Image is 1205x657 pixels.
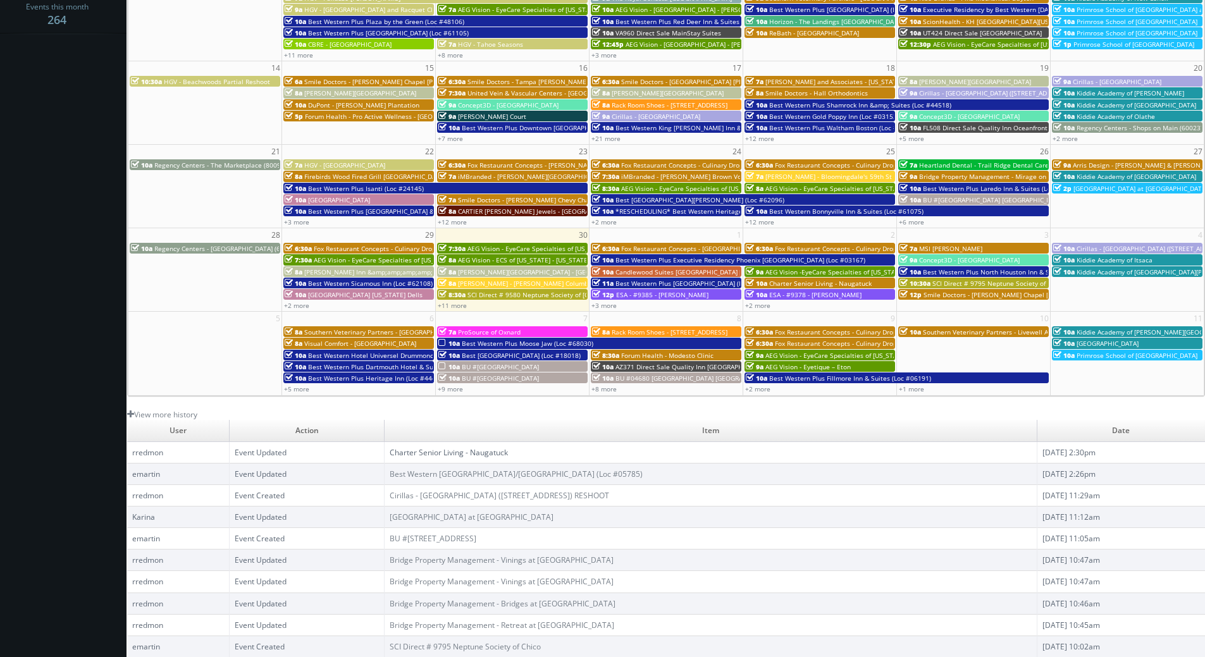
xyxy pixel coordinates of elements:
span: AEG Vision - [GEOGRAPHIC_DATA] - [PERSON_NAME][GEOGRAPHIC_DATA] [615,5,833,14]
span: 10a [899,123,921,132]
span: BU #[GEOGRAPHIC_DATA] [462,362,539,371]
span: SCI Direct # 9580 Neptune Society of [GEOGRAPHIC_DATA] [467,290,645,299]
span: BU #[GEOGRAPHIC_DATA] [462,374,539,383]
span: 8a [285,172,302,181]
span: Kiddie Academy of [PERSON_NAME] [1077,89,1184,97]
span: 10a [285,17,306,26]
span: 8a [438,207,456,216]
span: 10a [592,195,614,204]
span: AEG Vision -EyeCare Specialties of [US_STATE] – Eyes On Sammamish [765,267,975,276]
span: Fox Restaurant Concepts - Culinary Dropout - [GEOGRAPHIC_DATA] [775,161,975,169]
span: Fox Restaurant Concepts - Culinary Dropout - [GEOGRAPHIC_DATA] [775,244,975,253]
span: 10a [285,195,306,204]
a: Bridge Property Management - Vinings at [GEOGRAPHIC_DATA] [390,555,614,565]
span: Kiddie Academy of [GEOGRAPHIC_DATA] [1077,101,1196,109]
span: 10a [899,267,921,276]
span: AEG Vision - EyeCare Specialties of [US_STATE] – EyeCare in [GEOGRAPHIC_DATA] [458,5,702,14]
span: 6:30a [746,328,773,336]
span: 10a [131,244,152,253]
span: ReBath - [GEOGRAPHIC_DATA] [769,28,859,37]
span: ProSource of Oxnard [458,328,521,336]
span: AEG Vision - EyeCare Specialties of [US_STATE] – [PERSON_NAME] Eye Care [765,351,992,360]
span: Best Western Plus [GEOGRAPHIC_DATA] (Loc #64008) [769,5,930,14]
span: 6:30a [285,244,312,253]
span: [PERSON_NAME][GEOGRAPHIC_DATA] - [GEOGRAPHIC_DATA] [458,267,638,276]
span: 10a [438,374,460,383]
span: 7a [438,172,456,181]
span: United Vein & Vascular Centers - [GEOGRAPHIC_DATA] [467,89,630,97]
span: 10a [746,207,767,216]
span: CARTIER [PERSON_NAME] Jewels - [GEOGRAPHIC_DATA] [458,207,624,216]
span: Best Western Plus Red Deer Inn & Suites (Loc #61062) [615,17,781,26]
a: SCI Direct # 9795 Neptune Society of Chico [390,641,541,652]
span: 6:30a [592,244,619,253]
span: 7a [438,40,456,49]
span: Cirillas - [GEOGRAPHIC_DATA] [612,112,700,121]
span: 10a [1053,101,1075,109]
span: 8a [899,77,917,86]
span: Fox Restaurant Concepts - [PERSON_NAME] Cocina - [GEOGRAPHIC_DATA] [467,161,688,169]
span: Forum Health - Modesto Clinic [621,351,714,360]
span: 7a [899,161,917,169]
span: Events this month [26,1,89,13]
span: 9a [899,255,917,264]
a: +1 more [899,384,924,393]
span: 9a [746,362,763,371]
span: Best [GEOGRAPHIC_DATA][PERSON_NAME] (Loc #62096) [615,195,784,204]
span: 10a [899,28,921,37]
span: ESA - #9378 - [PERSON_NAME] [769,290,862,299]
a: Bridge Property Management - Bridges at [GEOGRAPHIC_DATA] [390,598,615,609]
a: +2 more [745,384,770,393]
span: 12p [899,290,922,299]
span: Fox Restaurant Concepts - [GEOGRAPHIC_DATA] - [GEOGRAPHIC_DATA] [621,244,832,253]
span: Best Western Plus [GEOGRAPHIC_DATA] (Loc #61105) [308,28,469,37]
span: 24 [731,145,743,158]
span: 9a [746,267,763,276]
span: Best Western Plus Plaza by the Green (Loc #48106) [308,17,464,26]
span: Primrose School of [GEOGRAPHIC_DATA] [1077,17,1197,26]
span: VA960 Direct Sale MainStay Suites [615,28,721,37]
span: 8a [285,328,302,336]
span: 10a [1053,328,1075,336]
span: Best Western Gold Poppy Inn (Loc #03153) [769,112,899,121]
span: Best [GEOGRAPHIC_DATA] (Loc #18018) [462,351,581,360]
span: Fox Restaurant Concepts - Culinary Dropout - [GEOGRAPHIC_DATA] [621,161,821,169]
span: Rack Room Shoes - [STREET_ADDRESS] [612,101,727,109]
span: FL508 Direct Sale Quality Inn Oceanfront [923,123,1047,132]
span: 10a [438,362,460,371]
span: 8a [438,279,456,288]
span: 6:30a [438,77,466,86]
span: HGV - [GEOGRAPHIC_DATA] [304,161,385,169]
span: MSI [PERSON_NAME] [919,244,982,253]
span: 10a [592,207,614,216]
span: Fox Restaurant Concepts - Culinary Dropout - [GEOGRAPHIC_DATA] [775,328,975,336]
span: Charter Senior Living - Naugatuck [769,279,872,288]
span: Concept3D - [GEOGRAPHIC_DATA] [458,101,559,109]
span: Best Western Plus [GEOGRAPHIC_DATA] (Loc #35038) [615,279,776,288]
span: Best Western Plus Laredo Inn & Suites (Loc #44702) [923,184,1081,193]
a: Cirillas - [GEOGRAPHIC_DATA] ([STREET_ADDRESS]) RESHOOT [390,490,609,501]
span: 10a [1053,89,1075,97]
span: AEG Vision - EyeCare Specialties of [US_STATE] – [PERSON_NAME] Eye Clinic [467,244,696,253]
span: 10a [438,123,460,132]
span: 10a [285,362,306,371]
span: Fox Restaurant Concepts - Culinary Dropout - [GEOGRAPHIC_DATA] [314,244,514,253]
span: 7a [285,161,302,169]
span: 7:30a [438,244,466,253]
span: 10a [1053,244,1075,253]
span: Bridge Property Management - Mirage on [PERSON_NAME] [919,172,1098,181]
span: 9a [438,101,456,109]
span: Best Western Plus Fillmore Inn & Suites (Loc #06191) [769,374,931,383]
span: 10a [1053,339,1075,348]
a: +2 more [745,301,770,310]
a: +2 more [284,301,309,310]
span: *RESCHEDULING* Best Western Heritage Inn (Loc #05465) [615,207,795,216]
span: [PERSON_NAME] - Bloomingdale's 59th St [765,172,892,181]
span: Visual Comfort - [GEOGRAPHIC_DATA] [304,339,416,348]
span: 10a [746,123,767,132]
a: +12 more [745,218,774,226]
a: +11 more [284,51,313,59]
span: 10a [592,123,614,132]
span: Best Western Plus North Houston Inn & Suites (Loc #44475) [923,267,1106,276]
a: BU #[STREET_ADDRESS] [390,533,476,544]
